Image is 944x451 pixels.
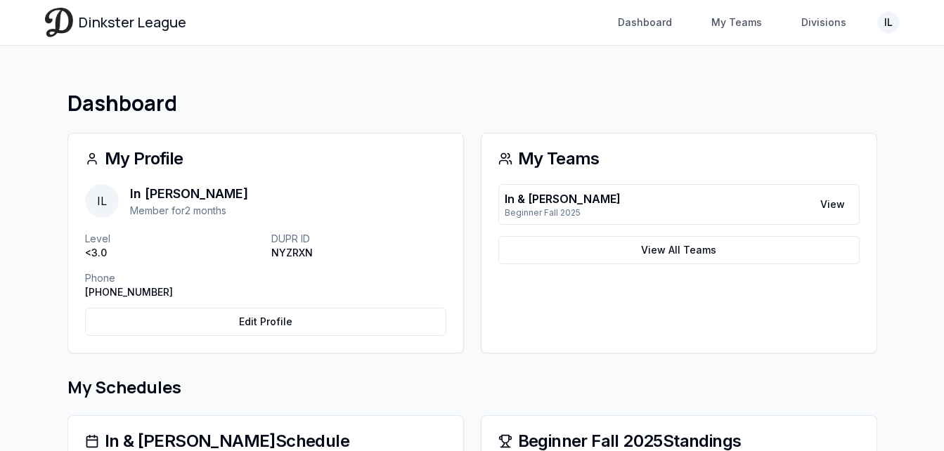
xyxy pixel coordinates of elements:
p: Level [85,232,260,246]
a: Edit Profile [85,308,446,336]
p: NYZRXN [271,246,446,260]
div: Beginner Fall 2025 Standings [498,433,860,450]
a: Dinkster League [45,8,186,37]
img: Dinkster [45,8,73,37]
p: [PHONE_NUMBER] [85,285,260,299]
div: My Profile [85,150,446,167]
div: My Teams [498,150,860,167]
div: In & [PERSON_NAME] Schedule [85,433,446,450]
a: View [812,192,853,217]
a: Divisions [793,10,855,35]
a: View All Teams [498,236,860,264]
p: Beginner Fall 2025 [505,207,621,218]
p: Member for 2 months [130,204,248,218]
h1: Dashboard [67,91,877,116]
a: Dashboard [609,10,680,35]
h2: My Schedules [67,376,877,398]
span: Dinkster League [79,13,186,32]
a: My Teams [703,10,770,35]
span: IL [85,184,119,218]
button: IL [877,11,900,34]
p: In & [PERSON_NAME] [505,190,621,207]
p: <3.0 [85,246,260,260]
p: DUPR ID [271,232,446,246]
p: In [PERSON_NAME] [130,184,248,204]
p: Phone [85,271,260,285]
